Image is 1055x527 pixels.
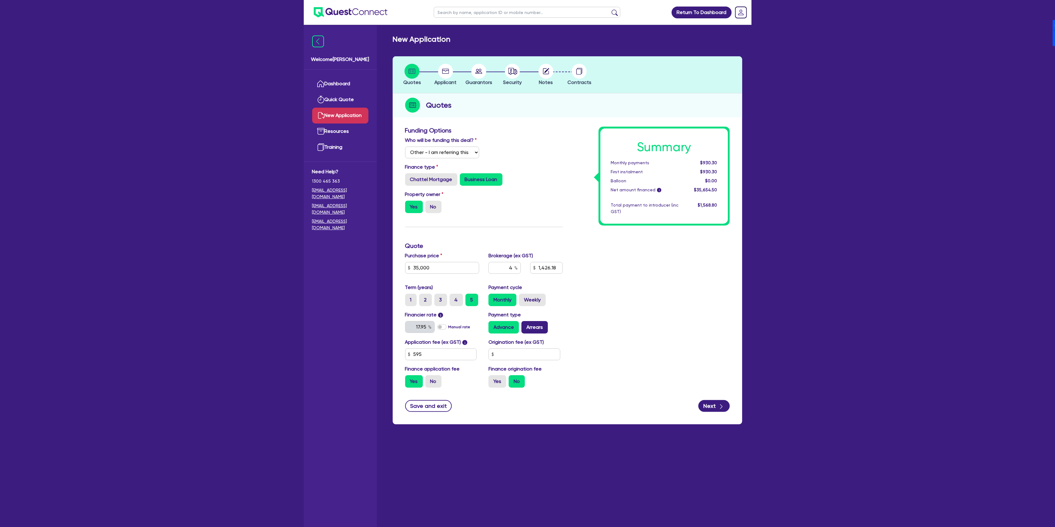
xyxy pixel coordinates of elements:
[488,284,522,291] label: Payment cycle
[312,168,368,175] span: Need Help?
[405,137,477,144] label: Who will be funding this deal?
[700,160,717,165] span: $930.30
[426,100,452,111] h2: Quotes
[405,252,442,259] label: Purchase price
[405,284,433,291] label: Term (years)
[694,187,717,192] span: $35,654.50
[317,143,325,151] img: training
[405,294,417,306] label: 1
[405,365,460,373] label: Finance application fee
[314,7,387,17] img: quest-connect-logo-blue
[450,294,463,306] label: 4
[465,79,492,85] span: Guarantors
[405,191,444,198] label: Property owner
[539,79,553,85] span: Notes
[448,324,470,330] label: Manual rate
[311,56,369,63] span: Welcome [PERSON_NAME]
[312,218,368,231] a: [EMAIL_ADDRESS][DOMAIN_NAME]
[611,140,717,155] h1: Summary
[403,79,421,85] span: Quotes
[438,313,443,318] span: i
[488,311,521,319] label: Payment type
[606,178,683,184] div: Balloon
[434,7,620,18] input: Search by name, application ID or mobile number...
[405,98,420,113] img: step-icon
[405,311,443,319] label: Financier rate
[312,76,368,92] a: Dashboard
[312,35,324,47] img: icon-menu-close
[519,294,546,306] label: Weekly
[312,92,368,108] a: Quick Quote
[425,375,442,388] label: No
[488,321,519,333] label: Advance
[465,294,478,306] label: 5
[312,124,368,139] a: Resources
[317,96,325,103] img: quick-quote
[606,160,683,166] div: Monthly payments
[405,242,563,250] h3: Quote
[733,4,749,21] a: Dropdown toggle
[405,338,461,346] label: Application fee (ex GST)
[700,169,717,174] span: $930.30
[405,400,452,412] button: Save and exit
[503,79,522,85] span: Security
[488,375,506,388] label: Yes
[488,365,542,373] label: Finance origination fee
[419,294,432,306] label: 2
[488,252,533,259] label: Brokerage (ex GST)
[606,202,683,215] div: Total payment to introducer (inc GST)
[698,400,730,412] button: Next
[509,375,525,388] label: No
[405,375,423,388] label: Yes
[698,203,717,208] span: $1,568.80
[312,203,368,216] a: [EMAIL_ADDRESS][DOMAIN_NAME]
[405,127,563,134] h3: Funding Options
[312,108,368,124] a: New Application
[606,187,683,193] div: Net amount financed
[462,340,467,345] span: i
[393,35,451,44] h2: New Application
[672,7,732,18] a: Return To Dashboard
[488,338,544,346] label: Origination fee (ex GST)
[488,294,516,306] label: Monthly
[405,173,457,186] label: Chattel Mortgage
[312,178,368,184] span: 1300 465 363
[606,169,683,175] div: First instalment
[567,79,591,85] span: Contracts
[312,187,368,200] a: [EMAIL_ADDRESS][DOMAIN_NAME]
[405,163,438,171] label: Finance type
[317,128,325,135] img: resources
[434,294,447,306] label: 3
[657,188,661,192] span: i
[425,201,442,213] label: No
[405,201,423,213] label: Yes
[434,79,456,85] span: Applicant
[460,173,502,186] label: Business Loan
[521,321,548,333] label: Arrears
[312,139,368,155] a: Training
[705,178,717,183] span: $0.00
[317,112,325,119] img: new-application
